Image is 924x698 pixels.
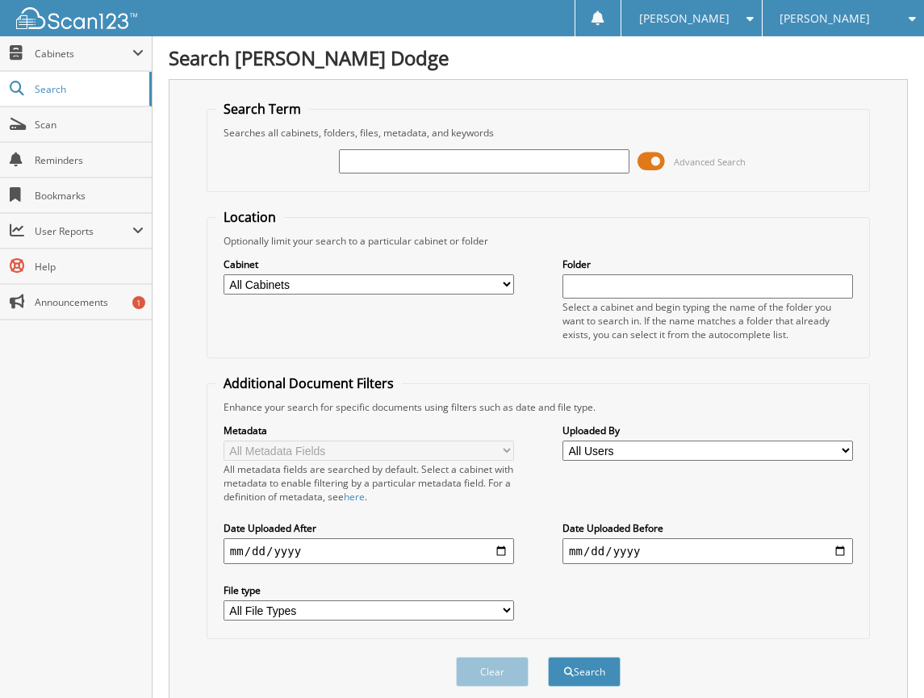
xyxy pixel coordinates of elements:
input: end [562,538,853,564]
div: 1 [132,296,145,309]
legend: Additional Document Filters [215,374,402,392]
input: start [224,538,514,564]
span: Help [35,260,144,274]
label: Cabinet [224,257,514,271]
div: Select a cabinet and begin typing the name of the folder you want to search in. If the name match... [562,300,853,341]
label: Uploaded By [562,424,853,437]
span: Bookmarks [35,189,144,203]
label: Metadata [224,424,514,437]
button: Search [548,657,621,687]
button: Clear [456,657,529,687]
span: Search [35,82,141,96]
span: Announcements [35,295,144,309]
span: [PERSON_NAME] [780,14,870,23]
span: Scan [35,118,144,132]
span: Cabinets [35,47,132,61]
div: Optionally limit your search to a particular cabinet or folder [215,234,861,248]
label: File type [224,583,514,597]
h1: Search [PERSON_NAME] Dodge [169,44,908,71]
label: Folder [562,257,853,271]
iframe: Chat Widget [843,621,924,698]
span: [PERSON_NAME] [639,14,730,23]
label: Date Uploaded After [224,521,514,535]
div: All metadata fields are searched by default. Select a cabinet with metadata to enable filtering b... [224,462,514,504]
legend: Search Term [215,100,309,118]
a: here [344,490,365,504]
span: Reminders [35,153,144,167]
span: Advanced Search [674,156,746,168]
legend: Location [215,208,284,226]
label: Date Uploaded Before [562,521,853,535]
div: Searches all cabinets, folders, files, metadata, and keywords [215,126,861,140]
div: Enhance your search for specific documents using filters such as date and file type. [215,400,861,414]
img: scan123-logo-white.svg [16,7,137,29]
span: User Reports [35,224,132,238]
